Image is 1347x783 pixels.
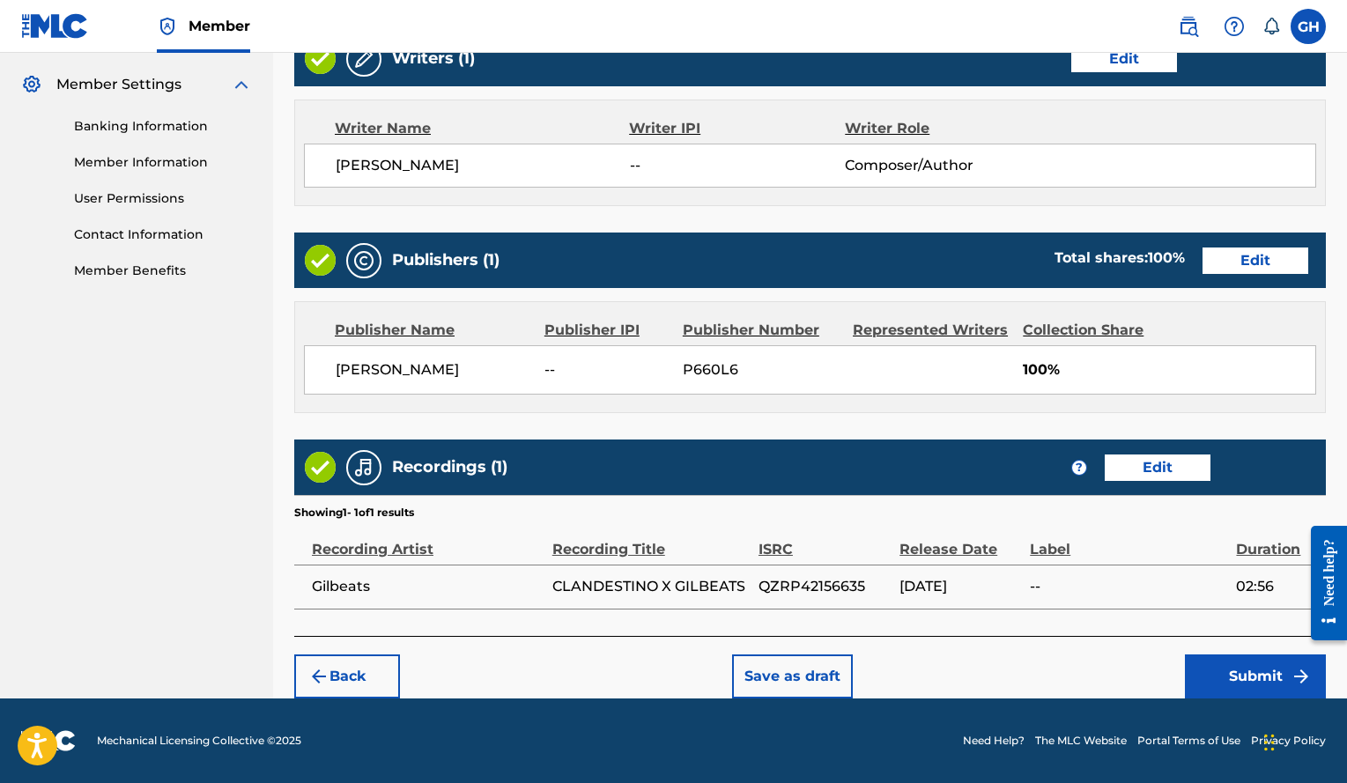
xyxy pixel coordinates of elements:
[1224,16,1245,37] img: help
[1291,666,1312,687] img: f7272a7cc735f4ea7f67.svg
[683,320,840,341] div: Publisher Number
[312,576,544,597] span: Gilbeats
[1251,733,1326,749] a: Privacy Policy
[1185,654,1326,698] button: Submit
[1072,461,1086,475] span: ?
[1055,247,1185,269] div: Total shares:
[630,155,846,176] span: --
[305,452,336,483] img: Valid
[552,521,750,560] div: Recording Title
[1178,16,1199,37] img: search
[97,733,301,749] span: Mechanical Licensing Collective © 2025
[899,576,1021,597] span: [DATE]
[392,457,507,477] h5: Recordings (1)
[1259,698,1347,783] iframe: Chat Widget
[21,730,76,751] img: logo
[1171,9,1206,44] a: Public Search
[74,189,252,208] a: User Permissions
[963,733,1025,749] a: Need Help?
[21,13,89,39] img: MLC Logo
[899,521,1021,560] div: Release Date
[336,155,630,176] span: [PERSON_NAME]
[353,457,374,478] img: Recordings
[1262,18,1280,35] div: Notifications
[74,117,252,136] a: Banking Information
[1105,454,1210,481] button: Edit
[294,505,414,521] p: Showing 1 - 1 of 1 results
[312,521,544,560] div: Recording Artist
[335,320,531,341] div: Publisher Name
[629,118,845,139] div: Writer IPI
[1023,359,1315,380] span: 100%
[74,225,252,244] a: Contact Information
[189,16,250,36] span: Member
[1236,521,1317,560] div: Duration
[1264,716,1275,769] div: Drag
[336,359,531,380] span: [PERSON_NAME]
[759,521,891,560] div: ISRC
[1023,320,1170,341] div: Collection Share
[1291,9,1326,44] div: User Menu
[157,16,178,37] img: Top Rightsholder
[353,250,374,271] img: Publishers
[1030,521,1227,560] div: Label
[231,74,252,95] img: expand
[683,359,840,380] span: P660L6
[1148,249,1185,266] span: 100 %
[845,118,1041,139] div: Writer Role
[1217,9,1252,44] div: Help
[1298,513,1347,654] iframe: Resource Center
[308,666,329,687] img: 7ee5dd4eb1f8a8e3ef2f.svg
[294,654,400,698] button: Back
[56,74,181,95] span: Member Settings
[305,43,336,74] img: Valid
[845,155,1040,176] span: Composer/Author
[544,320,670,341] div: Publisher IPI
[544,359,670,380] span: --
[392,48,475,69] h5: Writers (1)
[759,576,891,597] span: QZRP42156635
[21,74,42,95] img: Member Settings
[335,118,629,139] div: Writer Name
[305,245,336,276] img: Valid
[1035,733,1127,749] a: The MLC Website
[1137,733,1240,749] a: Portal Terms of Use
[1236,576,1317,597] span: 02:56
[353,48,374,70] img: Writers
[1071,46,1177,72] button: Edit
[732,654,853,698] button: Save as draft
[74,153,252,172] a: Member Information
[1203,247,1308,274] button: Edit
[853,320,1010,341] div: Represented Writers
[392,250,500,270] h5: Publishers (1)
[1030,576,1227,597] span: --
[552,576,750,597] span: CLANDESTINO X GILBEATS
[74,262,252,280] a: Member Benefits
